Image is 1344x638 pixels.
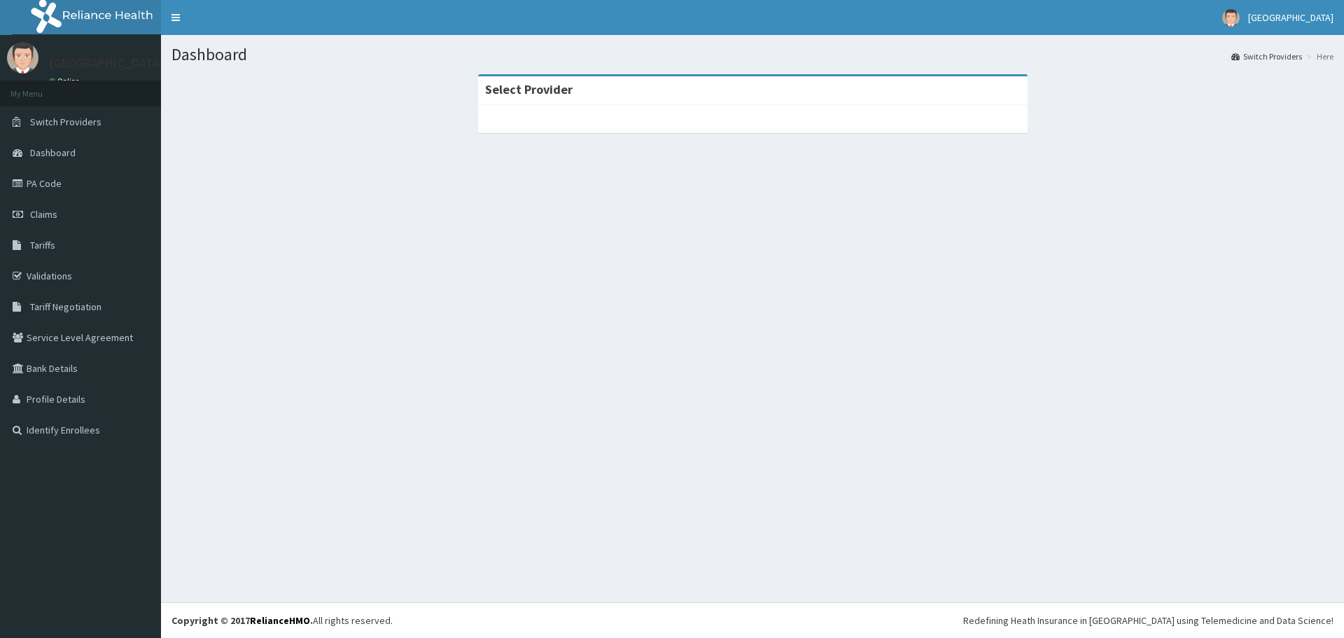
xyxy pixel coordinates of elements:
[30,300,101,313] span: Tariff Negotiation
[161,602,1344,638] footer: All rights reserved.
[171,614,313,627] strong: Copyright © 2017 .
[1248,11,1333,24] span: [GEOGRAPHIC_DATA]
[963,613,1333,627] div: Redefining Heath Insurance in [GEOGRAPHIC_DATA] using Telemedicine and Data Science!
[30,208,57,221] span: Claims
[1222,9,1240,27] img: User Image
[49,57,164,69] p: [GEOGRAPHIC_DATA]
[30,239,55,251] span: Tariffs
[250,614,310,627] a: RelianceHMO
[171,46,1333,64] h1: Dashboard
[30,146,76,159] span: Dashboard
[7,42,38,74] img: User Image
[485,81,573,97] strong: Select Provider
[49,76,83,86] a: Online
[30,116,101,128] span: Switch Providers
[1231,50,1302,62] a: Switch Providers
[1303,50,1333,62] li: Here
